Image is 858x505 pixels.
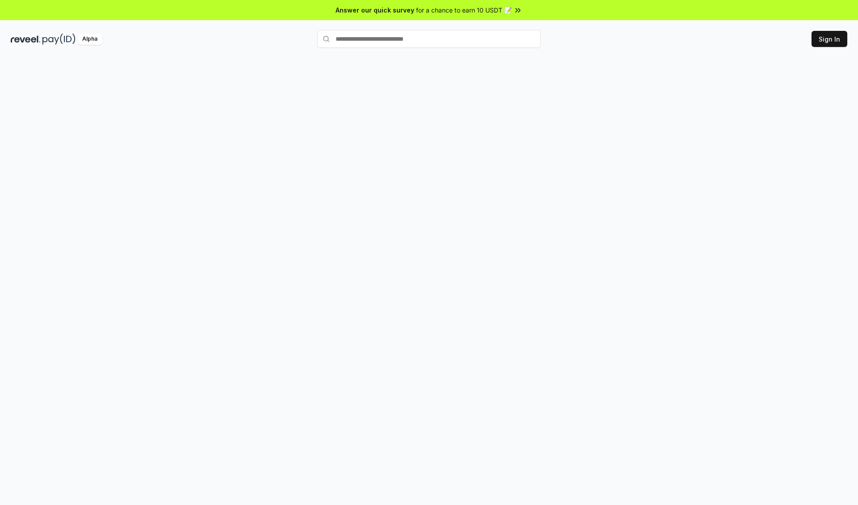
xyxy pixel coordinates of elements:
span: Answer our quick survey [336,5,414,15]
button: Sign In [812,31,847,47]
img: pay_id [42,34,76,45]
span: for a chance to earn 10 USDT 📝 [416,5,512,15]
div: Alpha [77,34,102,45]
img: reveel_dark [11,34,41,45]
